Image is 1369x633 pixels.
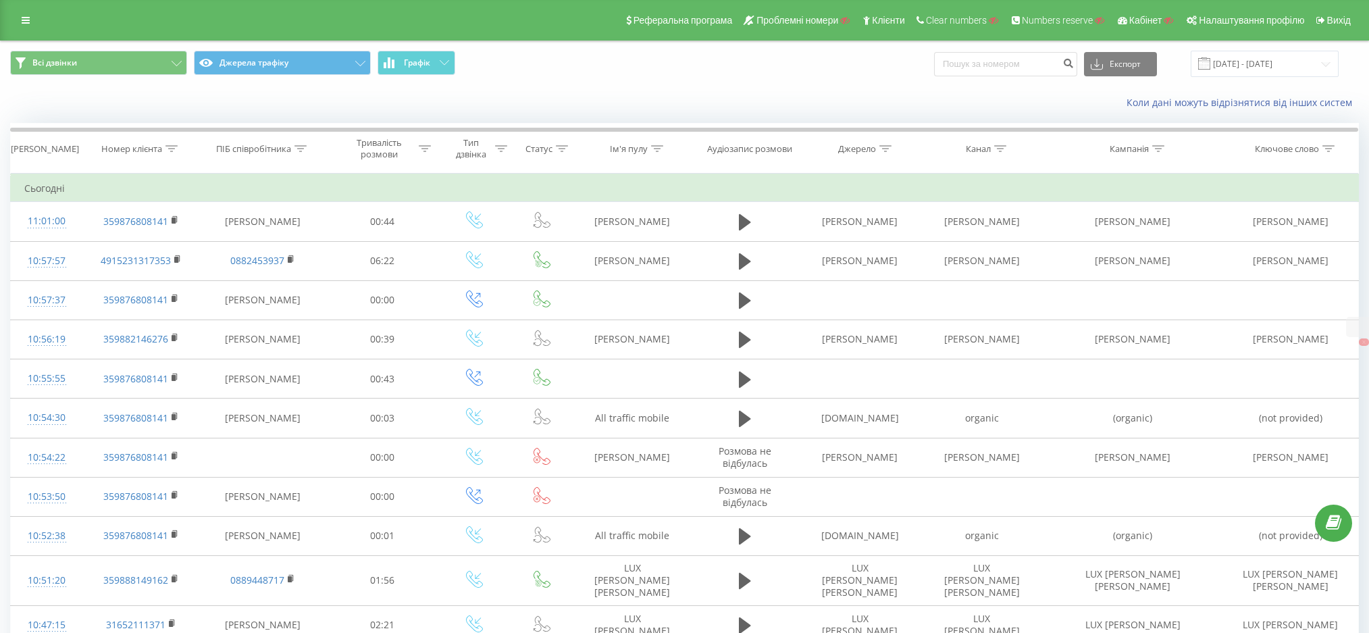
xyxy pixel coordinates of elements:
a: 359876808141 [103,411,168,424]
td: [PERSON_NAME] [799,438,921,477]
div: 10:52:38 [24,523,69,549]
td: 00:00 [326,477,439,516]
span: Clear numbers [926,15,987,26]
td: All traffic mobile [574,399,692,438]
td: [PERSON_NAME] [921,202,1043,241]
span: Проблемні номери [756,15,838,26]
td: [PERSON_NAME] [200,516,326,555]
td: Сьогодні [11,175,1359,202]
span: Розмова не відбулась [719,484,771,509]
td: [PERSON_NAME] [1043,320,1223,359]
a: Коли дані можуть відрізнятися вiд інших систем [1127,96,1359,109]
td: organic [921,399,1043,438]
td: [PERSON_NAME] [200,202,326,241]
a: 359876808141 [103,529,168,542]
td: 01:56 [326,556,439,606]
a: 359876808141 [103,451,168,463]
span: Графік [404,58,430,68]
td: 00:03 [326,399,439,438]
td: [PERSON_NAME] [921,320,1043,359]
a: 359888149162 [103,574,168,586]
td: [PERSON_NAME] [200,359,326,399]
button: Експорт [1084,52,1157,76]
div: Кампанія [1110,143,1149,155]
div: 10:54:30 [24,405,69,431]
div: 10:57:37 [24,287,69,313]
td: (organic) [1043,516,1223,555]
td: [DOMAIN_NAME] [799,399,921,438]
div: ПІБ співробітника [216,143,291,155]
td: 00:44 [326,202,439,241]
span: Вихід [1327,15,1351,26]
a: 359876808141 [103,215,168,228]
div: 11:01:00 [24,208,69,234]
td: 00:00 [326,438,439,477]
button: Джерела трафіку [194,51,371,75]
span: Реферальна програма [634,15,733,26]
td: [PERSON_NAME] [1043,202,1223,241]
td: [PERSON_NAME] [574,320,692,359]
span: Всі дзвінки [32,57,77,68]
span: Розмова не відбулась [719,445,771,470]
button: Графік [378,51,455,75]
div: Аудіозапис розмови [707,143,792,155]
td: LUX [PERSON_NAME] [PERSON_NAME] [921,556,1043,606]
a: 0889448717 [230,574,284,586]
div: Тип дзвінка [450,137,492,160]
td: All traffic mobile [574,516,692,555]
a: 359876808141 [103,372,168,385]
td: LUX [PERSON_NAME] [PERSON_NAME] [1043,556,1223,606]
td: 06:22 [326,241,439,280]
td: [PERSON_NAME] [200,280,326,320]
input: Пошук за номером [934,52,1077,76]
td: 00:39 [326,320,439,359]
a: 0882453937 [230,254,284,267]
td: 00:00 [326,280,439,320]
td: [PERSON_NAME] [1223,241,1358,280]
button: Всі дзвінки [10,51,187,75]
span: Налаштування профілю [1199,15,1304,26]
td: (not provided) [1223,516,1358,555]
td: [PERSON_NAME] [1043,241,1223,280]
td: [PERSON_NAME] [574,438,692,477]
div: Канал [966,143,991,155]
a: 359876808141 [103,293,168,306]
td: [PERSON_NAME] [200,399,326,438]
td: 00:01 [326,516,439,555]
td: [PERSON_NAME] [921,438,1043,477]
div: Статус [525,143,552,155]
td: [PERSON_NAME] [1223,202,1358,241]
td: organic [921,516,1043,555]
span: Клієнти [872,15,905,26]
td: LUX [PERSON_NAME] [PERSON_NAME] [574,556,692,606]
div: 10:54:22 [24,445,69,471]
td: LUX [PERSON_NAME] [PERSON_NAME] [799,556,921,606]
div: 10:56:19 [24,326,69,353]
span: Numbers reserve [1022,15,1093,26]
a: 359882146276 [103,332,168,345]
div: Номер клієнта [101,143,162,155]
td: [PERSON_NAME] [574,202,692,241]
td: [PERSON_NAME] [200,320,326,359]
td: [PERSON_NAME] [799,320,921,359]
td: LUX [PERSON_NAME] [PERSON_NAME] [1223,556,1358,606]
div: [PERSON_NAME] [11,143,79,155]
div: 10:55:55 [24,365,69,392]
div: Ключове слово [1255,143,1319,155]
a: 31652111371 [106,618,165,631]
div: 10:53:50 [24,484,69,510]
td: [PERSON_NAME] [574,241,692,280]
td: [PERSON_NAME] [799,241,921,280]
td: (organic) [1043,399,1223,438]
td: [DOMAIN_NAME] [799,516,921,555]
td: (not provided) [1223,399,1358,438]
td: 00:43 [326,359,439,399]
button: X [1359,338,1369,346]
div: Джерело [838,143,876,155]
div: Тривалість розмови [343,137,415,160]
td: [PERSON_NAME] [1223,320,1358,359]
a: 4915231317353 [101,254,171,267]
span: Кабінет [1129,15,1162,26]
div: 10:57:57 [24,248,69,274]
td: [PERSON_NAME] [200,477,326,516]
